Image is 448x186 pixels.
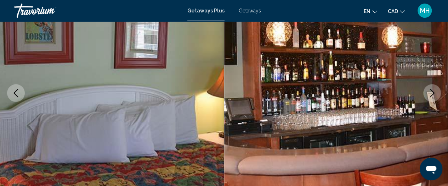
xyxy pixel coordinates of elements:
[423,84,441,102] button: Next image
[187,8,225,13] a: Getaways Plus
[420,7,430,14] span: MH
[388,9,398,14] span: CAD
[14,4,180,18] a: Travorium
[239,8,261,13] a: Getaways
[388,6,405,16] button: Change currency
[420,158,442,180] iframe: Button to launch messaging window
[415,3,434,18] button: User Menu
[364,6,377,16] button: Change language
[7,84,25,102] button: Previous image
[364,9,370,14] span: en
